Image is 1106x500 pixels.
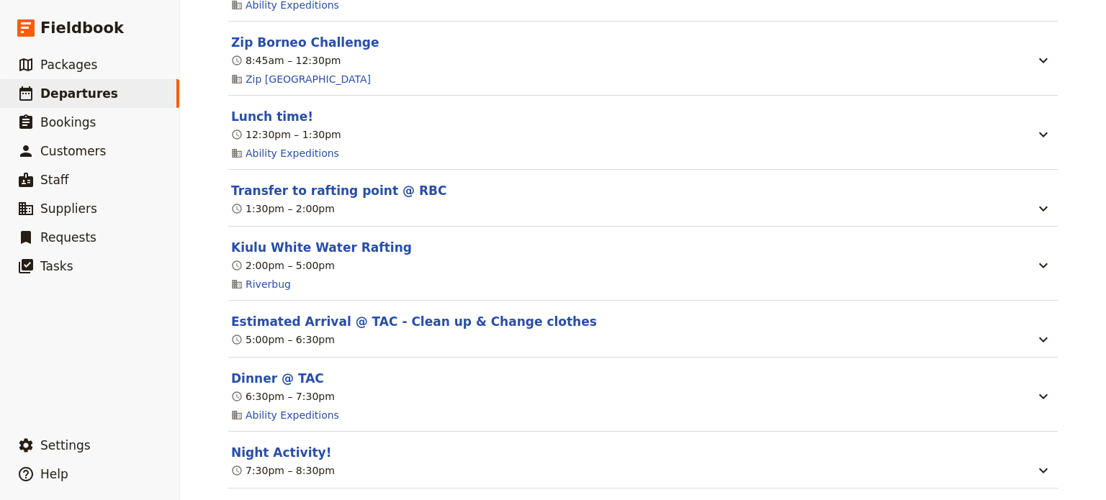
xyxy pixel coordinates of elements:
[231,108,313,125] button: Edit this itinerary item
[40,17,124,39] span: Fieldbook
[231,53,341,68] div: 8:45am – 12:30pm
[231,463,335,478] div: 7:30pm – 8:30pm
[40,86,118,101] span: Departures
[40,467,68,481] span: Help
[40,438,91,453] span: Settings
[40,58,97,72] span: Packages
[231,127,341,142] div: 12:30pm – 1:30pm
[231,332,335,347] div: 5:00pm – 6:30pm
[40,201,97,216] span: Suppliers
[231,258,335,273] div: 2:00pm – 5:00pm
[40,115,96,129] span: Bookings
[231,389,335,404] div: 6:30pm – 7:30pm
[246,277,291,291] a: Riverbug
[231,444,331,461] button: Edit this itinerary item
[231,370,324,387] button: Edit this itinerary item
[246,408,339,422] a: Ability Expeditions
[246,72,371,86] a: Zip [GEOGRAPHIC_DATA]
[231,34,379,51] button: Edit this itinerary item
[231,201,335,216] div: 1:30pm – 2:00pm
[231,182,446,199] button: Edit this itinerary item
[40,259,73,273] span: Tasks
[231,313,597,330] button: Edit this itinerary item
[40,230,96,245] span: Requests
[40,144,106,158] span: Customers
[40,173,69,187] span: Staff
[231,239,412,256] button: Edit this itinerary item
[246,146,339,160] a: Ability Expeditions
